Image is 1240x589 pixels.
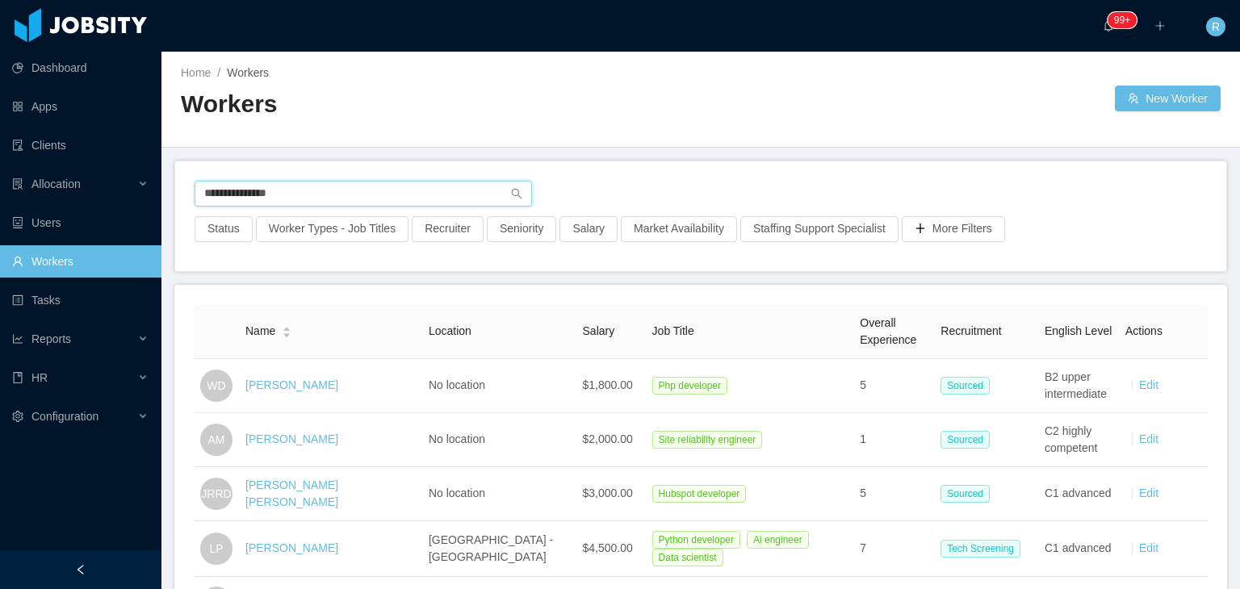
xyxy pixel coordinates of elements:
a: Sourced [940,432,996,445]
span: LP [209,533,223,565]
span: Overall Experience [860,316,916,346]
span: Tech Screening [940,540,1020,558]
span: $2,000.00 [583,432,633,445]
a: icon: userWorkers [12,245,149,278]
i: icon: line-chart [12,333,23,345]
a: icon: pie-chartDashboard [12,52,149,84]
span: Site reliability engineer [652,431,763,449]
button: Market Availability [621,216,737,242]
a: Sourced [940,487,996,499]
td: C2 highly competent [1038,413,1119,467]
i: icon: search [511,188,522,199]
td: C1 advanced [1038,521,1119,577]
span: $1,800.00 [583,378,633,391]
span: $4,500.00 [583,541,633,554]
a: Sourced [940,378,996,391]
td: 7 [853,521,934,577]
i: icon: bell [1103,20,1114,31]
i: icon: plus [1154,20,1166,31]
span: Actions [1125,324,1162,337]
span: Reports [31,332,71,345]
td: 5 [853,467,934,521]
a: [PERSON_NAME] [245,541,338,554]
span: Job Title [652,324,694,337]
a: [PERSON_NAME] [245,378,338,391]
i: icon: setting [12,411,23,422]
span: $3,000.00 [583,487,633,499]
td: No location [422,467,576,521]
sup: 224 [1108,12,1137,28]
button: Salary [559,216,618,242]
span: HR [31,371,48,384]
span: Salary [583,324,615,337]
a: Edit [1139,432,1158,445]
button: Seniority [487,216,556,242]
button: Recruiter [412,216,484,242]
a: icon: auditClients [12,129,149,161]
span: Sourced [940,485,990,503]
a: Edit [1139,541,1158,554]
span: AM [208,424,225,456]
a: icon: profileTasks [12,284,149,316]
span: Hubspot developer [652,485,747,503]
td: No location [422,359,576,413]
h2: Workers [181,88,701,121]
span: Name [245,323,275,340]
i: icon: book [12,372,23,383]
span: Configuration [31,410,98,423]
td: No location [422,413,576,467]
a: [PERSON_NAME] [PERSON_NAME] [245,478,338,508]
span: Allocation [31,178,81,190]
span: Data scientist [652,549,723,566]
span: Sourced [940,377,990,395]
i: icon: caret-down [283,331,291,336]
a: icon: robotUsers [12,207,149,239]
td: 5 [853,359,934,413]
span: Ai engineer [747,531,809,549]
span: Php developer [652,377,727,395]
a: icon: appstoreApps [12,90,149,123]
span: Sourced [940,431,990,449]
div: Sort [282,324,291,336]
button: Worker Types - Job Titles [256,216,408,242]
a: Edit [1139,487,1158,499]
td: B2 upper intermediate [1038,359,1119,413]
span: JRRD [201,478,231,510]
td: 1 [853,413,934,467]
button: Status [195,216,253,242]
a: Home [181,66,211,79]
button: icon: usergroup-addNew Worker [1115,86,1221,111]
span: English Level [1045,324,1112,337]
span: R [1212,17,1220,36]
td: C1 advanced [1038,467,1119,521]
span: Recruitment [940,324,1001,337]
a: [PERSON_NAME] [245,432,338,445]
td: [GEOGRAPHIC_DATA] - [GEOGRAPHIC_DATA] [422,521,576,577]
i: icon: caret-up [283,325,291,330]
button: Staffing Support Specialist [740,216,899,242]
i: icon: solution [12,178,23,190]
span: Workers [227,66,269,79]
span: Python developer [652,531,740,549]
span: / [217,66,220,79]
button: icon: plusMore Filters [902,216,1005,242]
a: Edit [1139,378,1158,391]
span: Location [429,324,471,337]
span: WD [207,370,225,402]
a: Tech Screening [940,541,1027,554]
